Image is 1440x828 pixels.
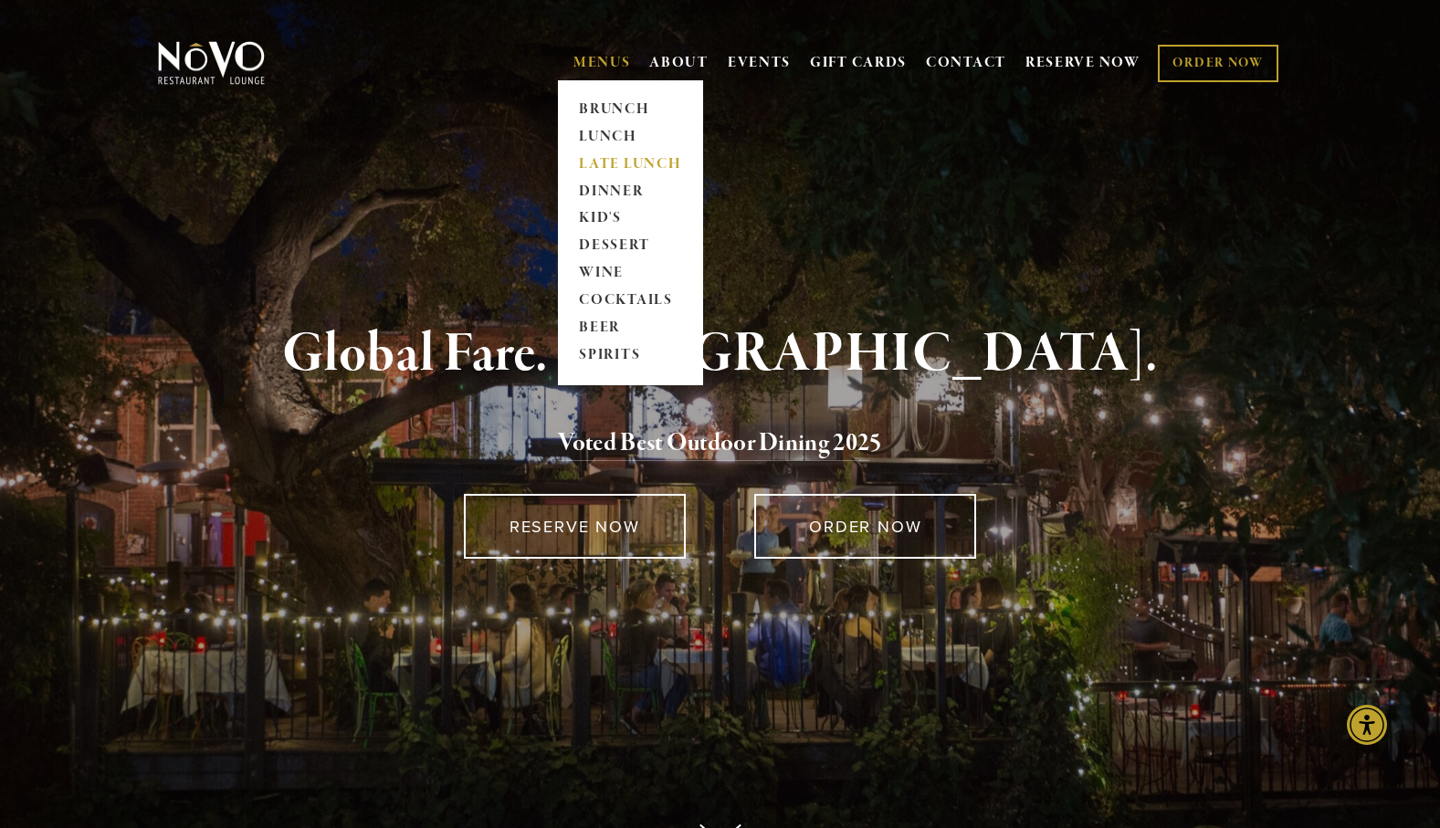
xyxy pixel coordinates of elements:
[154,40,268,86] img: Novo Restaurant &amp; Lounge
[573,178,688,205] a: DINNER
[649,54,709,72] a: ABOUT
[1025,46,1140,80] a: RESERVE NOW
[810,46,907,80] a: GIFT CARDS
[728,54,791,72] a: EVENTS
[754,494,976,559] a: ORDER NOW
[1158,45,1277,82] a: ORDER NOW
[464,494,686,559] a: RESERVE NOW
[282,320,1158,389] strong: Global Fare. [GEOGRAPHIC_DATA].
[573,288,688,315] a: COCKTAILS
[573,342,688,370] a: SPIRITS
[573,205,688,233] a: KID'S
[1347,705,1387,745] div: Accessibility Menu
[573,260,688,288] a: WINE
[573,123,688,151] a: LUNCH
[573,54,631,72] a: MENUS
[558,427,869,462] a: Voted Best Outdoor Dining 202
[926,46,1006,80] a: CONTACT
[573,233,688,260] a: DESSERT
[573,315,688,342] a: BEER
[188,424,1253,463] h2: 5
[573,151,688,178] a: LATE LUNCH
[573,96,688,123] a: BRUNCH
